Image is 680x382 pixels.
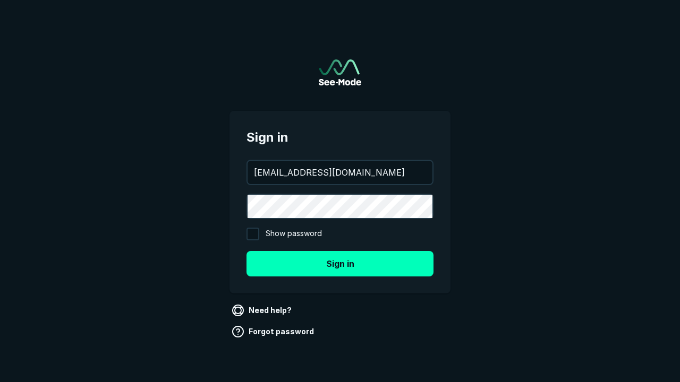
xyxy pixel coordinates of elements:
[319,59,361,85] img: See-Mode Logo
[246,128,433,147] span: Sign in
[319,59,361,85] a: Go to sign in
[229,302,296,319] a: Need help?
[266,228,322,240] span: Show password
[248,161,432,184] input: your@email.com
[229,323,318,340] a: Forgot password
[246,251,433,276] button: Sign in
